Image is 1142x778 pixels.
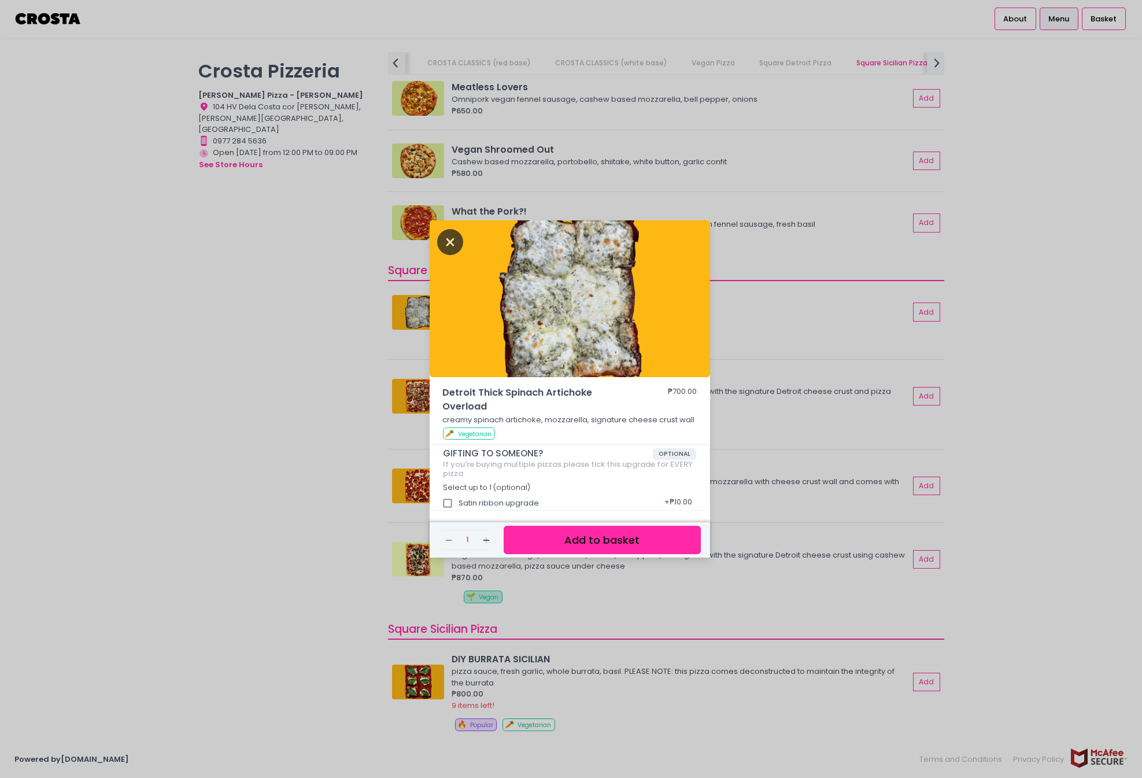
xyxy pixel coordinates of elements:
span: OPTIONAL [653,448,696,460]
span: GIFTING TO SOMEONE? [443,448,653,459]
button: Add to basket [504,526,700,554]
span: Vegetarian [458,430,491,438]
img: Detroit Thick Spinach Artichoke Overload [430,220,710,378]
div: ₱700.00 [668,386,697,414]
div: If you're buying multiple pizzas please tick this upgrade for EVERY pizza [443,460,696,478]
button: Close [437,235,464,247]
p: creamy spinach artichoke, mozzarella, signature cheese crust wall [442,414,697,426]
span: Select up to 1 (optional) [443,482,530,492]
span: Detroit Thick Spinach Artichoke Overload [442,386,633,414]
div: + ₱10.00 [661,492,696,514]
span: 🥕 [445,428,454,439]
